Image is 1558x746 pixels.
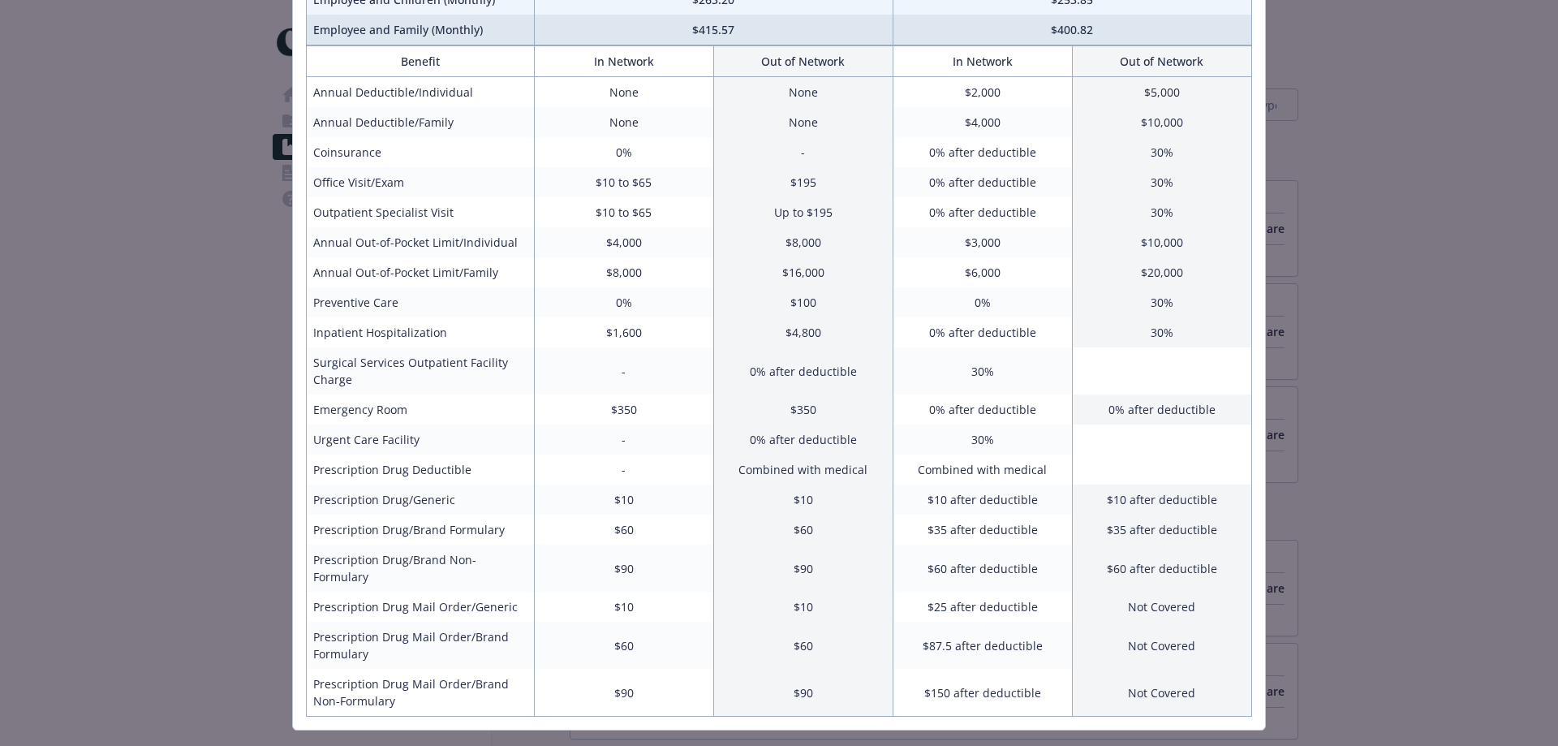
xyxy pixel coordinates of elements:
td: $8,000 [713,227,893,257]
th: Out of Network [1072,46,1251,77]
td: $3,000 [893,227,1072,257]
td: 0% after deductible [893,167,1072,197]
td: 30% [1072,317,1251,347]
td: Combined with medical [713,455,893,485]
td: 30% [893,347,1072,395]
td: $10 [713,485,893,515]
td: None [534,107,713,137]
td: $2,000 [893,77,1072,108]
td: $60 [534,515,713,545]
td: $90 [713,669,893,717]
td: $100 [713,287,893,317]
td: Prescription Drug Mail Order/Brand Formulary [307,622,535,669]
td: 30% [893,425,1072,455]
td: 30% [1072,287,1251,317]
td: Urgent Care Facility [307,425,535,455]
td: $90 [534,669,713,717]
td: 0% after deductible [1072,395,1251,425]
td: - [534,425,713,455]
td: Not Covered [1072,592,1251,622]
td: Up to $195 [713,197,893,227]
td: Prescription Drug/Brand Non-Formulary [307,545,535,592]
td: $4,000 [534,227,713,257]
td: Inpatient Hospitalization [307,317,535,347]
td: Annual Out-of-Pocket Limit/Family [307,257,535,287]
th: In Network [893,46,1072,77]
td: $60 after deductible [1072,545,1251,592]
td: $350 [534,395,713,425]
td: - [713,137,893,167]
td: $150 after deductible [893,669,1072,717]
td: $8,000 [534,257,713,287]
th: Out of Network [713,46,893,77]
td: $415.57 [534,15,893,45]
td: Emergency Room [307,395,535,425]
td: Annual Deductible/Family [307,107,535,137]
td: Prescription Drug/Generic [307,485,535,515]
td: $10 [534,485,713,515]
td: 0% [534,137,713,167]
td: $60 [713,515,893,545]
th: In Network [534,46,713,77]
td: $20,000 [1072,257,1251,287]
td: 0% [893,287,1072,317]
td: 0% after deductible [713,425,893,455]
td: Prescription Drug/Brand Formulary [307,515,535,545]
td: $10,000 [1072,227,1251,257]
td: $10 to $65 [534,167,713,197]
td: 30% [1072,197,1251,227]
th: Benefit [307,46,535,77]
td: $16,000 [713,257,893,287]
td: None [534,77,713,108]
td: 0% after deductible [893,395,1072,425]
td: Not Covered [1072,622,1251,669]
td: $4,000 [893,107,1072,137]
td: 0% after deductible [713,347,893,395]
td: $195 [713,167,893,197]
td: - [534,347,713,395]
td: $87.5 after deductible [893,622,1072,669]
td: Not Covered [1072,669,1251,717]
td: $60 after deductible [893,545,1072,592]
td: None [713,107,893,137]
td: Surgical Services Outpatient Facility Charge [307,347,535,395]
td: $60 [713,622,893,669]
td: Coinsurance [307,137,535,167]
td: $1,600 [534,317,713,347]
td: $35 after deductible [1072,515,1251,545]
td: $10,000 [1072,107,1251,137]
td: Outpatient Specialist Visit [307,197,535,227]
td: None [713,77,893,108]
td: 0% [534,287,713,317]
td: $35 after deductible [893,515,1072,545]
td: $6,000 [893,257,1072,287]
td: Prescription Drug Deductible [307,455,535,485]
td: $10 to $65 [534,197,713,227]
td: $60 [534,622,713,669]
td: 30% [1072,137,1251,167]
td: Prescription Drug Mail Order/Generic [307,592,535,622]
td: Office Visit/Exam [307,167,535,197]
td: $10 [534,592,713,622]
td: $10 [713,592,893,622]
td: $90 [534,545,713,592]
td: $10 after deductible [893,485,1072,515]
td: Annual Deductible/Individual [307,77,535,108]
td: Prescription Drug Mail Order/Brand Non-Formulary [307,669,535,717]
td: $25 after deductible [893,592,1072,622]
td: 0% after deductible [893,197,1072,227]
td: Employee and Family (Monthly) [307,15,535,45]
td: $4,800 [713,317,893,347]
td: $5,000 [1072,77,1251,108]
td: $10 after deductible [1072,485,1251,515]
td: - [534,455,713,485]
td: Combined with medical [893,455,1072,485]
td: 0% after deductible [893,137,1072,167]
td: Annual Out-of-Pocket Limit/Individual [307,227,535,257]
td: Preventive Care [307,287,535,317]
td: $350 [713,395,893,425]
td: $400.82 [893,15,1251,45]
td: $90 [713,545,893,592]
td: 30% [1072,167,1251,197]
td: 0% after deductible [893,317,1072,347]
